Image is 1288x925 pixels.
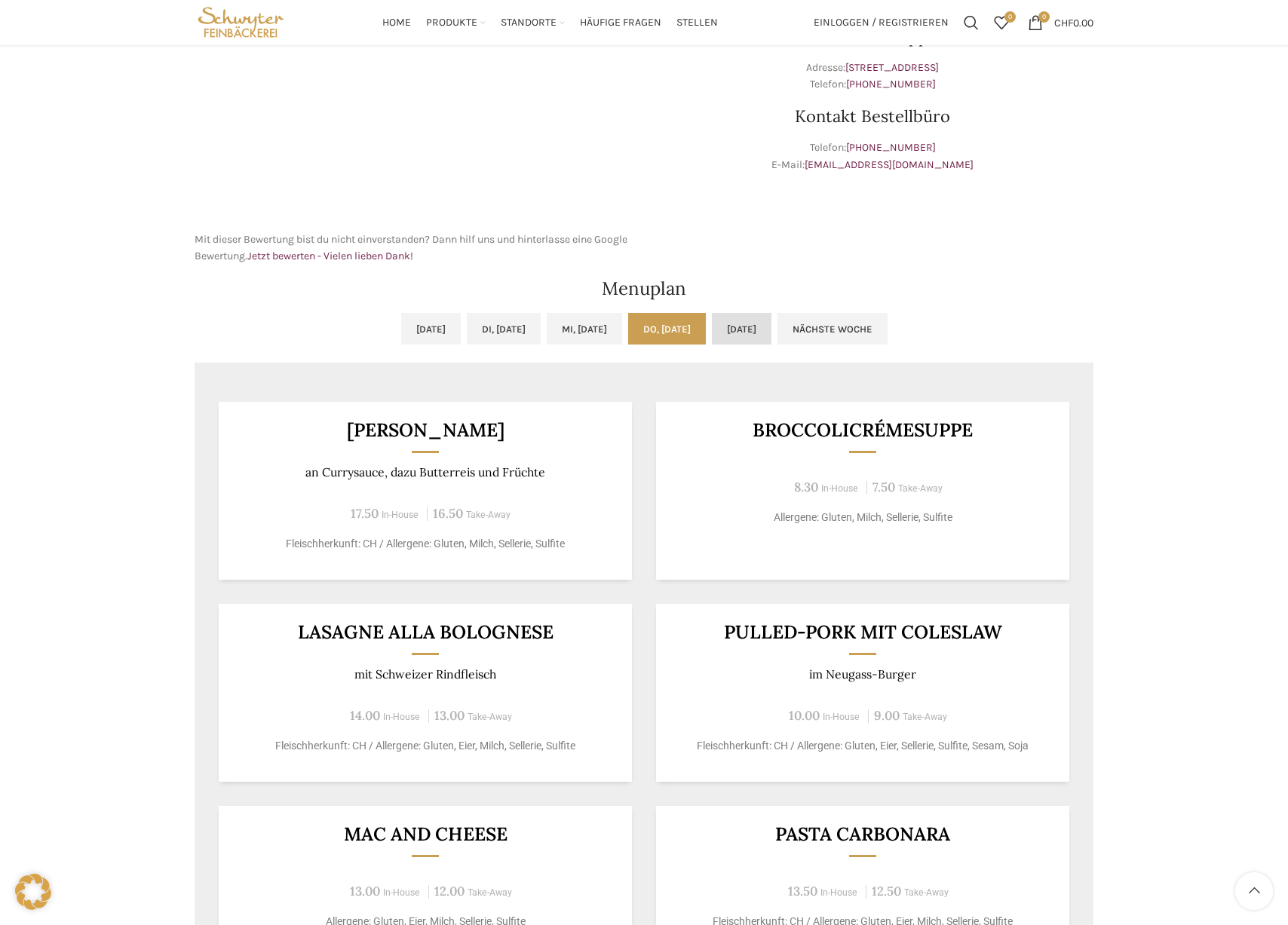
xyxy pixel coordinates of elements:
[903,712,947,722] span: Take-Away
[805,158,974,171] a: [EMAIL_ADDRESS][DOMAIN_NAME]
[652,108,1093,124] h3: Kontakt Bestellbüro
[1054,16,1093,29] bdi: 0.00
[712,313,771,345] a: [DATE]
[789,707,820,724] span: 10.00
[434,883,465,899] span: 12.00
[898,483,943,494] span: Take-Away
[872,883,901,899] span: 12.50
[468,712,512,722] span: Take-Away
[238,667,614,681] p: mit Schweizer Rindfleisch
[874,707,900,724] span: 9.00
[468,887,512,898] span: Take-Away
[383,712,420,722] span: In-House
[675,825,1051,844] h3: Pasta Carbonara
[820,887,857,898] span: In-House
[806,8,956,38] a: Einloggen / Registrieren
[676,16,718,30] span: Stellen
[195,280,1093,298] h2: Menuplan
[821,483,858,494] span: In-House
[195,15,287,28] a: Site logo
[676,8,718,38] a: Stellen
[1054,16,1073,29] span: CHF
[872,479,895,495] span: 7.50
[238,623,614,642] h3: LASAGNE ALLA BOLOGNESE
[467,313,541,345] a: Di, [DATE]
[238,825,614,844] h3: Mac and Cheese
[295,8,806,38] div: Main navigation
[1235,872,1273,910] a: Scroll to top button
[351,505,379,522] span: 17.50
[350,707,380,724] span: 14.00
[675,738,1051,754] p: Fleischherkunft: CH / Allergene: Gluten, Eier, Sellerie, Sulfite, Sesam, Soja
[814,17,949,28] span: Einloggen / Registrieren
[547,313,622,345] a: Mi, [DATE]
[501,16,557,30] span: Standorte
[904,887,949,898] span: Take-Away
[986,8,1017,38] a: 0
[238,738,614,754] p: Fleischherkunft: CH / Allergene: Gluten, Eier, Milch, Sellerie, Sulfite
[788,883,817,899] span: 13.50
[382,8,411,38] a: Home
[238,421,614,440] h3: [PERSON_NAME]
[845,61,939,74] a: [STREET_ADDRESS]
[1038,11,1050,23] span: 0
[247,250,413,262] a: Jetzt bewerten - Vielen lieben Dank!
[675,421,1051,440] h3: Broccolicrémesuppe
[401,313,461,345] a: [DATE]
[675,667,1051,681] p: im Neugass-Burger
[466,510,511,520] span: Take-Away
[501,8,565,38] a: Standorte
[652,139,1093,173] p: Telefon: E-Mail:
[350,883,380,899] span: 13.00
[195,231,636,265] p: Mit dieser Bewertung bist du nicht einverstanden? Dann hilf uns und hinterlasse eine Google Bewer...
[652,60,1093,93] p: Adresse: Telefon:
[383,887,420,898] span: In-House
[846,141,936,154] a: [PHONE_NUMBER]
[1004,11,1016,23] span: 0
[986,8,1017,38] div: Meine Wunschliste
[846,78,936,90] a: [PHONE_NUMBER]
[434,707,465,724] span: 13.00
[580,8,661,38] a: Häufige Fragen
[238,465,614,479] p: an Currysauce, dazu Butterreis und Früchte
[628,313,706,345] a: Do, [DATE]
[794,479,818,495] span: 8.30
[580,16,661,30] span: Häufige Fragen
[433,505,463,522] span: 16.50
[382,16,411,30] span: Home
[956,8,986,38] a: Suchen
[823,712,860,722] span: In-House
[675,510,1051,525] p: Allergene: Gluten, Milch, Sellerie, Sulfite
[426,16,477,30] span: Produkte
[1020,8,1101,38] a: 0 CHF0.00
[777,313,888,345] a: Nächste Woche
[426,8,486,38] a: Produkte
[382,510,419,520] span: In-House
[675,623,1051,642] h3: Pulled-Pork mit Coleslaw
[238,536,614,552] p: Fleischherkunft: CH / Allergene: Gluten, Milch, Sellerie, Sulfite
